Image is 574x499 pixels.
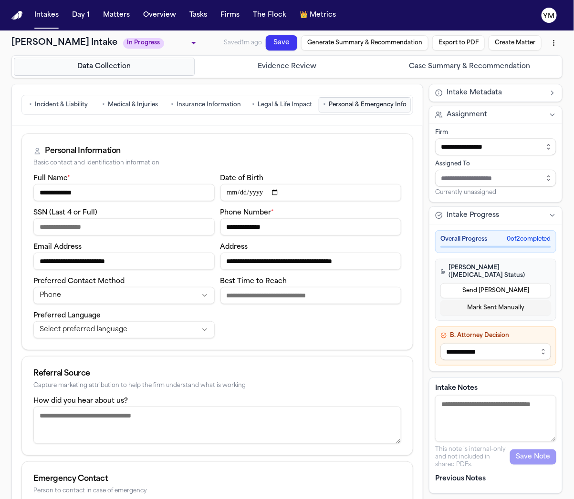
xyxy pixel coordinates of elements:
[296,7,340,24] button: crownMetrics
[319,97,411,112] button: Go to Personal & Emergency Info
[440,332,551,339] h4: B. Attorney Decision
[95,97,165,112] button: Go to Medical & Injuries
[33,488,401,495] div: Person to contact in case of emergency
[33,368,401,379] div: Referral Source
[447,211,499,220] span: Intake Progress
[258,101,312,109] span: Legal & Life Impact
[31,7,63,24] button: Intakes
[108,101,158,109] span: Medical & Injuries
[33,473,401,485] div: Emergency Contact
[33,312,101,319] label: Preferred Language
[139,7,180,24] button: Overview
[33,382,401,389] div: Capture marketing attribution to help the firm understand what is working
[102,100,105,110] span: •
[33,175,70,182] label: Full Name
[33,244,82,251] label: Email Address
[301,35,428,51] button: Generate Summary & Recommendation
[447,88,502,98] span: Intake Metadata
[435,189,496,196] span: Currently unassigned
[435,160,556,168] div: Assigned To
[45,145,121,157] div: Personal Information
[323,100,326,110] span: •
[329,101,407,109] span: Personal & Emergency Info
[33,397,128,405] label: How did you hear about us?
[186,7,211,24] button: Tasks
[429,84,562,102] button: Intake Metadata
[435,138,556,155] input: Select firm
[33,278,125,285] label: Preferred Contact Method
[11,11,23,20] a: Home
[220,184,402,201] input: Date of birth
[435,384,556,393] label: Intake Notes
[14,58,195,76] button: Go to Data Collection step
[220,278,287,285] label: Best Time to Reach
[35,101,88,109] span: Incident & Liability
[432,35,485,51] button: Export to PDF
[252,100,255,110] span: •
[266,35,297,51] button: Save
[220,287,402,304] input: Best time to reach
[435,395,556,442] textarea: Intake notes
[123,38,164,49] span: In Progress
[429,207,562,224] button: Intake Progress
[440,235,487,243] span: Overall Progress
[24,97,94,112] button: Go to Incident & Liability
[68,7,94,24] button: Day 1
[11,36,117,50] h1: [PERSON_NAME] Intake
[177,101,241,109] span: Insurance Information
[435,474,556,484] p: Previous Notes
[197,58,377,76] button: Go to Evidence Review step
[220,253,402,270] input: Address
[440,264,551,279] h4: [PERSON_NAME] ([MEDICAL_DATA] Status)
[220,209,274,216] label: Phone Number
[489,35,542,51] button: Create Matter
[435,170,556,187] input: Assign to staff member
[379,58,560,76] button: Go to Case Summary & Recommendation step
[545,34,563,51] button: More actions
[429,106,562,123] button: Assignment
[217,7,243,24] button: Firms
[507,235,551,243] span: 0 of 2 completed
[33,209,97,216] label: SSN (Last 4 or Full)
[220,175,264,182] label: Date of Birth
[220,218,402,235] input: Phone number
[248,97,317,112] button: Go to Legal & Life Impact
[435,446,510,468] p: This note is internal-only and not included in shared PDFs.
[220,244,248,251] label: Address
[224,40,262,46] span: Saved 1m ago
[33,160,401,167] div: Basic contact and identification information
[447,110,487,120] span: Assignment
[249,7,290,24] button: The Flock
[167,97,246,112] button: Go to Insurance Information
[33,218,215,235] input: SSN
[440,283,551,298] button: Send [PERSON_NAME]
[14,58,560,76] nav: Intake steps
[123,36,199,50] div: Update intake status
[171,100,174,110] span: •
[33,253,215,270] input: Email address
[33,184,215,201] input: Full name
[99,7,134,24] button: Matters
[435,129,556,136] div: Firm
[440,300,551,316] button: Mark Sent Manually
[29,100,32,110] span: •
[11,11,23,20] img: Finch Logo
